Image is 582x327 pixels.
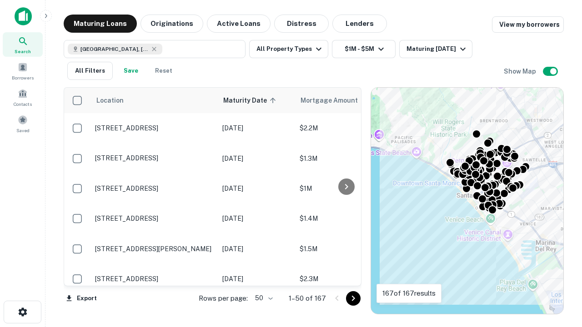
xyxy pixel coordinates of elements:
p: $1.3M [300,154,391,163]
th: Location [90,88,218,113]
button: Distress [274,15,329,33]
p: [DATE] [222,123,291,133]
div: 50 [251,292,274,305]
div: 0 0 [371,88,563,314]
p: 167 of 167 results [382,288,436,299]
p: [STREET_ADDRESS] [95,214,213,223]
span: Mortgage Amount [301,95,370,106]
p: $1M [300,183,391,193]
span: [GEOGRAPHIC_DATA], [GEOGRAPHIC_DATA], [GEOGRAPHIC_DATA] [80,45,149,53]
span: Borrowers [12,74,34,81]
a: Borrowers [3,59,43,83]
button: [GEOGRAPHIC_DATA], [GEOGRAPHIC_DATA], [GEOGRAPHIC_DATA] [64,40,246,58]
button: $1M - $5M [332,40,396,58]
button: Originations [140,15,203,33]
button: Export [64,292,99,305]
span: Maturity Date [223,95,279,106]
a: View my borrowers [492,16,564,33]
p: [DATE] [222,274,291,284]
img: capitalize-icon.png [15,7,32,25]
button: Active Loans [207,15,271,33]
p: [DATE] [222,183,291,193]
div: Maturing [DATE] [406,44,468,54]
button: All Property Types [249,40,328,58]
p: $2.2M [300,123,391,133]
th: Mortgage Amount [295,88,395,113]
span: Saved [16,127,30,134]
span: Contacts [14,100,32,108]
p: $2.3M [300,274,391,284]
th: Maturity Date [218,88,295,113]
a: Search [3,32,43,57]
button: Maturing [DATE] [399,40,472,58]
p: [STREET_ADDRESS] [95,154,213,162]
a: Saved [3,111,43,136]
button: Save your search to get updates of matches that match your search criteria. [116,62,145,80]
h6: Show Map [504,66,537,76]
p: $1.5M [300,244,391,254]
button: Reset [149,62,178,80]
button: Lenders [332,15,387,33]
p: [STREET_ADDRESS] [95,275,213,283]
p: [DATE] [222,213,291,223]
p: [STREET_ADDRESS] [95,124,213,132]
iframe: Chat Widget [537,254,582,298]
span: Location [96,95,124,106]
p: [STREET_ADDRESS] [95,184,213,193]
p: [DATE] [222,154,291,163]
span: Search [15,48,31,55]
p: Rows per page: [199,293,248,304]
a: Contacts [3,85,43,109]
button: Go to next page [346,291,361,306]
button: Maturing Loans [64,15,137,33]
p: 1–50 of 167 [289,293,326,304]
p: $1.4M [300,213,391,223]
p: [DATE] [222,244,291,254]
button: All Filters [67,62,113,80]
p: [STREET_ADDRESS][PERSON_NAME] [95,245,213,253]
